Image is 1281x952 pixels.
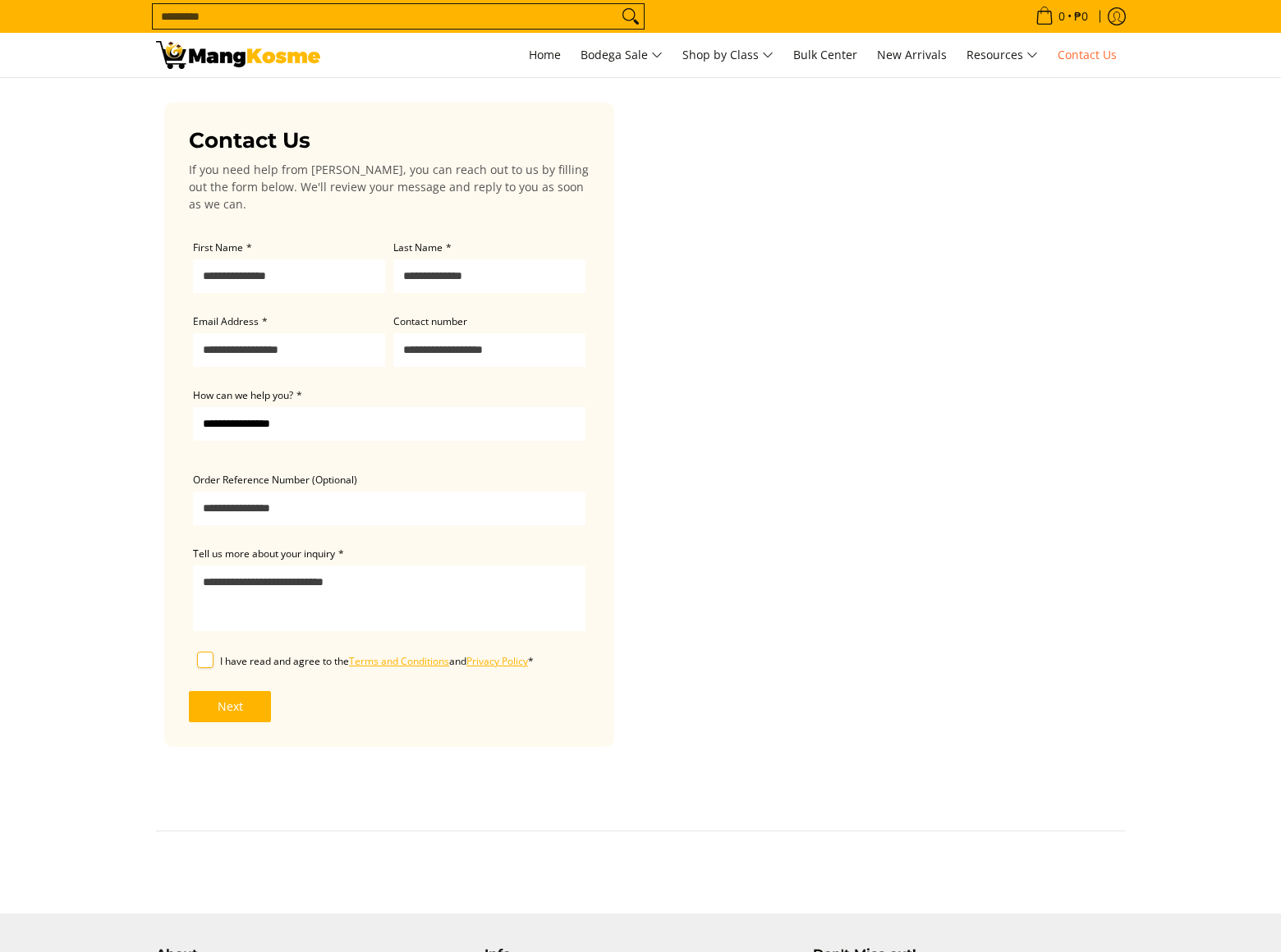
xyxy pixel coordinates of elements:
[958,33,1046,77] a: Resources
[189,691,271,722] button: Next
[156,41,320,69] img: Contact Us Today! l Mang Kosme - Home Appliance Warehouse Sale
[220,654,528,668] span: I have read and agree to the and
[189,161,590,213] p: If you need help from [PERSON_NAME], you can reach out to us by filling out the form below. We'll...
[877,47,947,62] span: New Arrivals
[521,33,569,77] a: Home
[869,33,955,77] a: New Arrivals
[581,45,663,66] span: Bodega Sale
[1056,11,1067,22] span: 0
[618,4,644,29] button: Search
[193,388,293,402] span: How can we help you?
[349,654,449,668] a: Terms and Conditions
[193,547,335,561] span: Tell us more about your inquiry
[966,45,1038,66] span: Resources
[793,47,857,62] span: Bulk Center
[1031,7,1093,25] span: •
[189,127,590,154] h3: Contact Us
[393,314,467,328] span: Contact number
[572,33,671,77] a: Bodega Sale
[466,654,528,668] a: Privacy Policy
[1058,47,1117,62] span: Contact Us
[682,45,774,66] span: Shop by Class
[785,33,865,77] a: Bulk Center
[674,33,782,77] a: Shop by Class
[529,47,561,62] span: Home
[1072,11,1090,22] span: ₱0
[337,33,1125,77] nav: Main Menu
[193,473,357,487] span: Order Reference Number (Optional)
[393,240,443,254] span: Last Name
[193,314,259,328] span: Email Address
[1049,33,1125,77] a: Contact Us
[193,240,243,254] span: First Name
